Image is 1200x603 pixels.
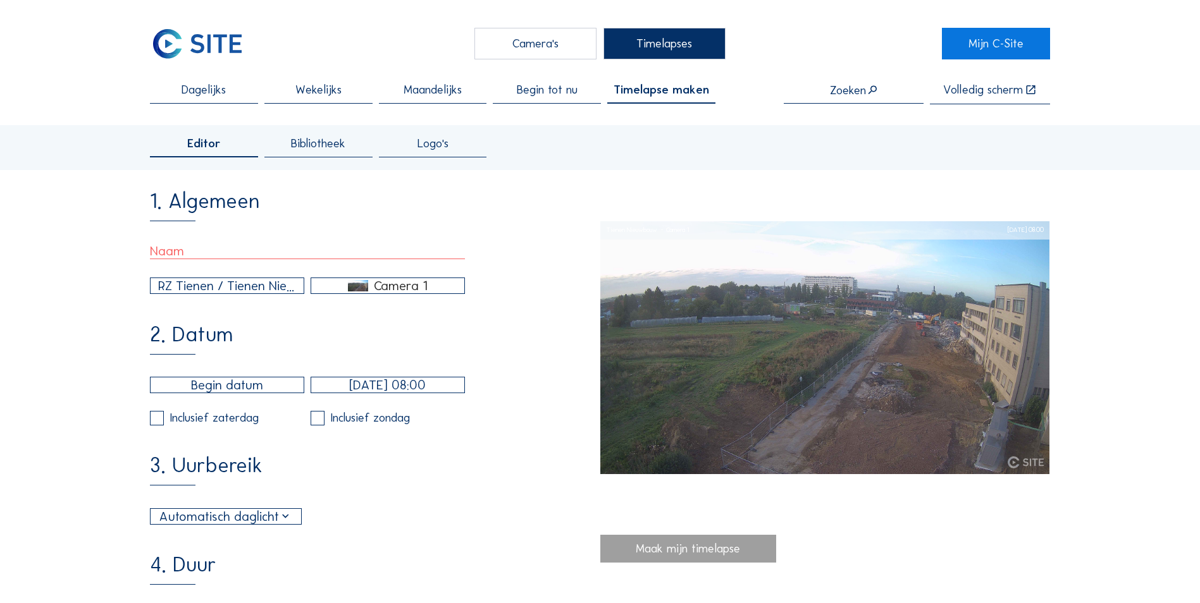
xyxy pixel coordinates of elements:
[295,84,342,96] span: Wekelijks
[331,412,410,424] div: Inclusief zondag
[943,84,1023,97] div: Volledig scherm
[159,506,292,526] div: Automatisch daglicht
[404,84,462,96] span: Maandelijks
[517,84,578,96] span: Begin tot nu
[150,554,216,585] div: 4. Duur
[150,28,244,59] img: C-SITE Logo
[182,84,226,96] span: Dagelijks
[170,412,259,424] div: Inclusief zaterdag
[603,28,726,59] div: Timelapses
[374,280,428,291] div: Camera 1
[150,455,263,485] div: 3. Uurbereik
[311,377,465,393] input: Einddatum
[657,221,689,240] div: Camera 1
[187,138,221,150] span: Editor
[942,28,1050,59] a: Mijn C-Site
[291,138,345,150] span: Bibliotheek
[1008,456,1044,468] img: C-Site Logo
[151,509,300,524] div: Automatisch daglicht
[158,276,296,296] div: RZ Tienen / Tienen Nieuwbouw
[150,377,304,393] input: Begin datum
[150,28,258,59] a: C-SITE Logo
[474,28,597,59] div: Camera's
[151,278,304,293] div: RZ Tienen / Tienen Nieuwbouw
[1008,221,1044,240] div: [DATE] 08:00
[348,280,368,291] img: selected_image_1325
[150,191,259,221] div: 1. Algemeen
[600,535,777,563] div: Maak mijn timelapse
[600,221,1050,474] img: Image
[150,243,465,259] input: Naam
[150,324,233,355] div: 2. Datum
[606,221,657,240] div: Tienen Nieuwbouw
[311,278,464,293] div: selected_image_1325Camera 1
[614,84,709,96] span: Timelapse maken
[418,138,448,150] span: Logo's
